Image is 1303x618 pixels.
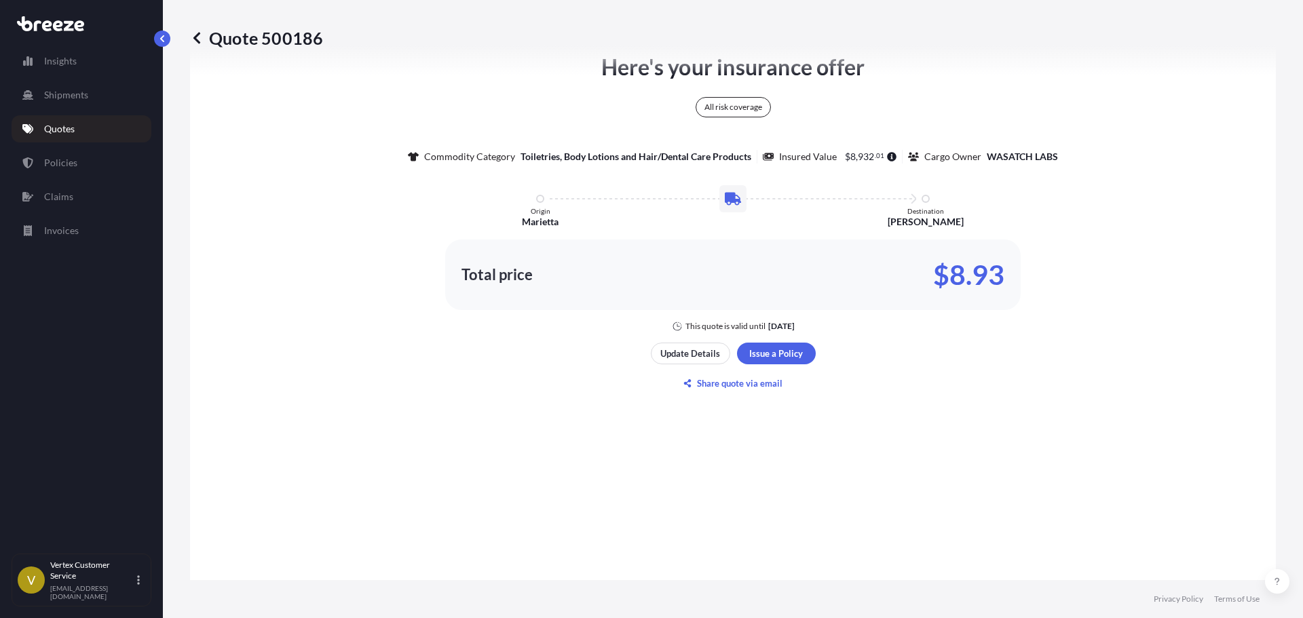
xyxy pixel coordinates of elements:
a: Terms of Use [1214,594,1260,604]
a: Shipments [12,81,151,109]
p: Issue a Policy [749,347,803,360]
p: Share quote via email [697,376,782,390]
a: Privacy Policy [1154,594,1203,604]
p: [DATE] [768,321,795,332]
p: WASATCH LABS [987,150,1058,163]
span: V [27,573,35,587]
a: Claims [12,183,151,210]
span: 932 [858,152,874,161]
p: Invoices [44,224,79,237]
span: . [875,153,876,158]
p: Total price [461,268,533,282]
p: Claims [44,190,73,204]
p: Insured Value [779,150,837,163]
p: Vertex Customer Service [50,560,134,581]
p: Commodity Category [424,150,515,163]
span: , [856,152,858,161]
p: Quote 500186 [190,27,323,49]
p: Update Details [660,347,720,360]
p: Shipments [44,88,88,102]
span: 8 [850,152,856,161]
span: $ [845,152,850,161]
p: [EMAIL_ADDRESS][DOMAIN_NAME] [50,584,134,600]
a: Insights [12,47,151,75]
span: 01 [876,153,884,158]
p: Toiletries, Body Lotions and Hair/Dental Care Products [521,150,751,163]
p: Policies [44,156,77,170]
p: Quotes [44,122,75,136]
a: Invoices [12,217,151,244]
p: Origin [531,207,550,215]
a: Quotes [12,115,151,142]
button: Share quote via email [651,372,816,394]
div: All risk coverage [696,97,771,117]
p: This quote is valid until [685,321,766,332]
p: Marietta [522,215,559,229]
p: $8.93 [933,264,1004,286]
button: Issue a Policy [737,343,816,364]
p: Insights [44,54,77,68]
p: Destination [907,207,944,215]
button: Update Details [651,343,730,364]
p: [PERSON_NAME] [888,215,964,229]
p: Cargo Owner [924,150,981,163]
a: Policies [12,149,151,176]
